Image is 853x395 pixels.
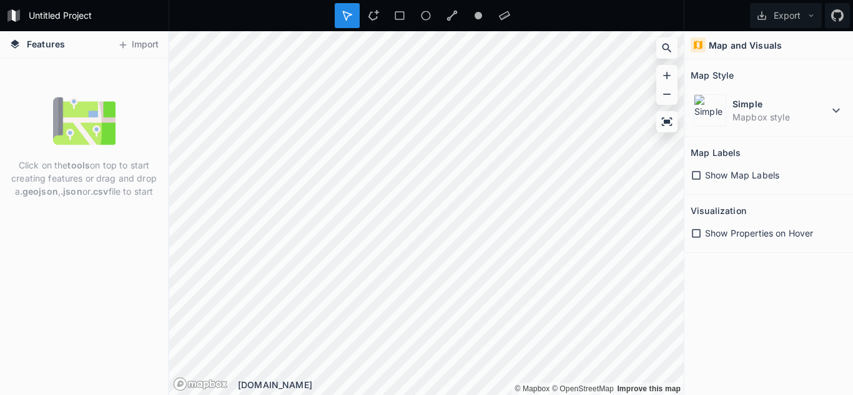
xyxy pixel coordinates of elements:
a: Map feedback [617,384,681,393]
a: Mapbox logo [173,377,228,391]
dt: Simple [732,97,829,110]
img: empty [53,90,116,152]
span: Show Map Labels [705,168,779,182]
div: [DOMAIN_NAME] [238,378,684,391]
h4: Map and Visuals [709,39,782,52]
p: Click on the on top to start creating features or drag and drop a , or file to start [9,158,159,198]
h2: Map Style [691,66,734,85]
strong: .geojson [20,186,58,197]
h2: Visualization [691,201,746,220]
span: Features [27,37,65,51]
strong: .json [61,186,82,197]
img: Simple [694,94,726,127]
button: Export [750,3,822,28]
h2: Map Labels [691,143,741,162]
span: Show Properties on Hover [705,227,813,240]
button: Import [111,35,165,55]
strong: .csv [91,186,109,197]
strong: tools [67,160,90,170]
a: Mapbox [515,384,550,393]
a: OpenStreetMap [552,384,614,393]
dd: Mapbox style [732,110,829,124]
